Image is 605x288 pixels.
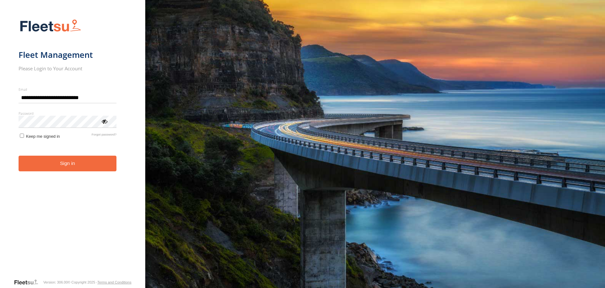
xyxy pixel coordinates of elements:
[101,118,107,124] div: ViewPassword
[43,280,68,284] div: Version: 306.00
[19,87,117,92] label: Email
[19,65,117,72] h2: Please Login to Your Account
[19,18,83,34] img: Fleetsu
[19,156,117,171] button: Sign in
[19,111,117,116] label: Password
[19,15,127,278] form: main
[97,280,131,284] a: Terms and Conditions
[26,134,60,139] span: Keep me signed in
[14,279,43,285] a: Visit our Website
[20,134,24,138] input: Keep me signed in
[19,50,117,60] h1: Fleet Management
[92,133,116,139] a: Forgot password?
[68,280,131,284] div: © Copyright 2025 -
